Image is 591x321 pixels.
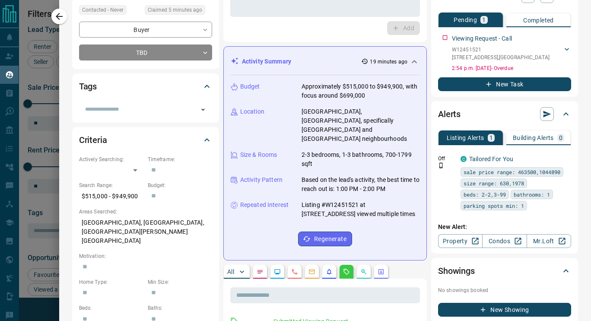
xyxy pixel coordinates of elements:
p: Off [438,155,455,162]
button: New Task [438,77,571,91]
div: Buyer [79,22,212,38]
p: Viewing Request - Call [452,34,512,43]
span: Claimed 5 minutes ago [148,6,202,14]
svg: Push Notification Only [438,162,444,168]
h2: Alerts [438,107,461,121]
p: 19 minutes ago [370,58,407,66]
p: Timeframe: [148,156,212,163]
p: 1 [489,135,493,141]
p: New Alert: [438,222,571,232]
button: Regenerate [298,232,352,246]
a: Condos [482,234,527,248]
p: Repeated Interest [240,200,289,210]
button: New Showing [438,303,571,317]
svg: Calls [291,268,298,275]
div: TBD [79,44,212,60]
svg: Agent Actions [378,268,384,275]
svg: Lead Browsing Activity [274,268,281,275]
p: Activity Pattern [240,175,283,184]
h2: Tags [79,79,97,93]
p: Budget [240,82,260,91]
span: size range: 630,1978 [464,179,524,188]
p: $515,000 - $949,900 [79,189,143,203]
svg: Requests [343,268,350,275]
svg: Emails [308,268,315,275]
p: No showings booked [438,286,571,294]
button: Open [197,104,209,116]
p: Listing Alerts [447,135,484,141]
p: Activity Summary [242,57,291,66]
div: Showings [438,261,571,281]
a: Mr.Loft [527,234,571,248]
p: Listing #W12451521 at [STREET_ADDRESS] viewed multiple times [302,200,419,219]
p: Based on the lead's activity, the best time to reach out is: 1:00 PM - 2:00 PM [302,175,419,194]
svg: Notes [257,268,264,275]
p: Motivation: [79,252,212,260]
p: Location [240,107,264,116]
h2: Showings [438,264,475,278]
p: 1 [482,17,486,23]
div: Activity Summary19 minutes ago [231,54,419,70]
p: Completed [523,17,554,23]
p: 0 [559,135,562,141]
p: Home Type: [79,278,143,286]
p: Baths: [148,304,212,312]
p: Actively Searching: [79,156,143,163]
span: parking spots min: 1 [464,201,524,210]
p: [GEOGRAPHIC_DATA], [GEOGRAPHIC_DATA], specifically [GEOGRAPHIC_DATA] and [GEOGRAPHIC_DATA] neighb... [302,107,419,143]
div: Tags [79,76,212,97]
p: [STREET_ADDRESS] , [GEOGRAPHIC_DATA] [452,54,550,61]
a: Tailored For You [469,156,513,162]
p: Budget: [148,181,212,189]
svg: Opportunities [360,268,367,275]
p: Building Alerts [513,135,554,141]
p: 2-3 bedrooms, 1-3 bathrooms, 700-1799 sqft [302,150,419,168]
span: Contacted - Never [82,6,124,14]
div: W12451521[STREET_ADDRESS],[GEOGRAPHIC_DATA] [452,44,571,63]
p: Size & Rooms [240,150,277,159]
span: bathrooms: 1 [514,190,550,199]
span: beds: 2-2,3-99 [464,190,506,199]
span: sale price range: 463500,1044890 [464,168,560,176]
p: Beds: [79,304,143,312]
p: Pending [454,17,477,23]
p: Search Range: [79,181,143,189]
p: W12451521 [452,46,550,54]
p: Approximately $515,000 to $949,900, with focus around $699,000 [302,82,419,100]
div: Criteria [79,130,212,150]
div: Mon Oct 13 2025 [145,5,212,17]
svg: Listing Alerts [326,268,333,275]
p: All [227,269,234,275]
p: [GEOGRAPHIC_DATA], [GEOGRAPHIC_DATA], [GEOGRAPHIC_DATA][PERSON_NAME][GEOGRAPHIC_DATA] [79,216,212,248]
p: 2:54 p.m. [DATE] - Overdue [452,64,571,72]
p: Min Size: [148,278,212,286]
div: condos.ca [461,156,467,162]
div: Alerts [438,104,571,124]
a: Property [438,234,483,248]
h2: Criteria [79,133,107,147]
p: Areas Searched: [79,208,212,216]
